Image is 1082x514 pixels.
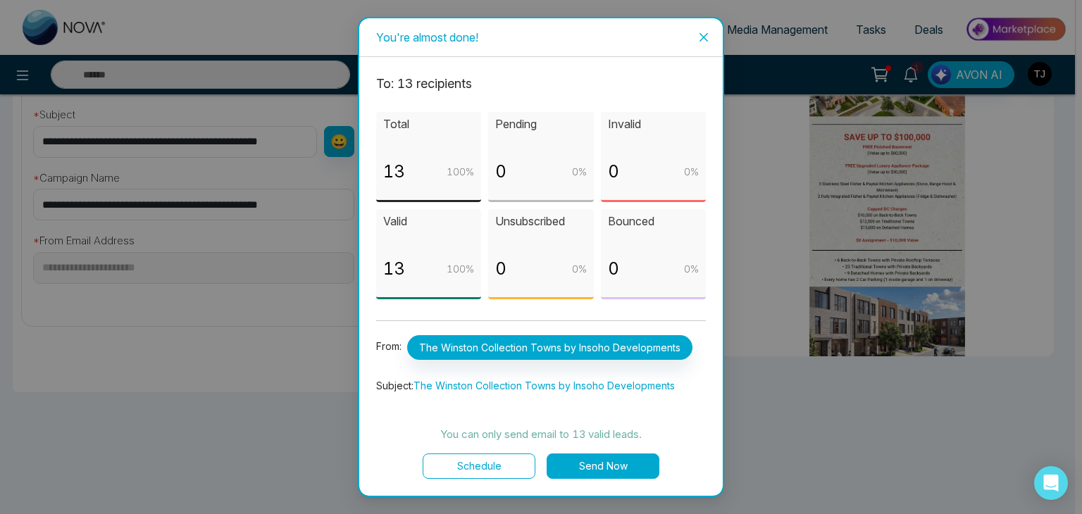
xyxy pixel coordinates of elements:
[495,256,506,282] p: 0
[684,261,699,277] p: 0 %
[608,256,619,282] p: 0
[376,378,706,394] p: Subject:
[608,115,699,133] p: Invalid
[684,164,699,180] p: 0 %
[376,426,706,443] p: You can only send email to 13 valid leads.
[423,453,535,479] button: Schedule
[608,213,699,230] p: Bounced
[376,335,706,360] p: From:
[572,261,587,277] p: 0 %
[547,453,659,479] button: Send Now
[383,256,405,282] p: 13
[383,213,474,230] p: Valid
[572,164,587,180] p: 0 %
[698,32,709,43] span: close
[1034,466,1068,500] div: Open Intercom Messenger
[376,30,706,45] div: You're almost done!
[383,158,405,185] p: 13
[407,335,692,360] span: The Winston Collection Towns by Insoho Developments
[685,18,723,56] button: Close
[383,115,474,133] p: Total
[495,213,586,230] p: Unsubscribed
[447,164,474,180] p: 100 %
[608,158,619,185] p: 0
[447,261,474,277] p: 100 %
[413,380,675,391] span: The Winston Collection Towns by Insoho Developments
[376,74,706,94] p: To: 13 recipient s
[495,115,586,133] p: Pending
[495,158,506,185] p: 0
